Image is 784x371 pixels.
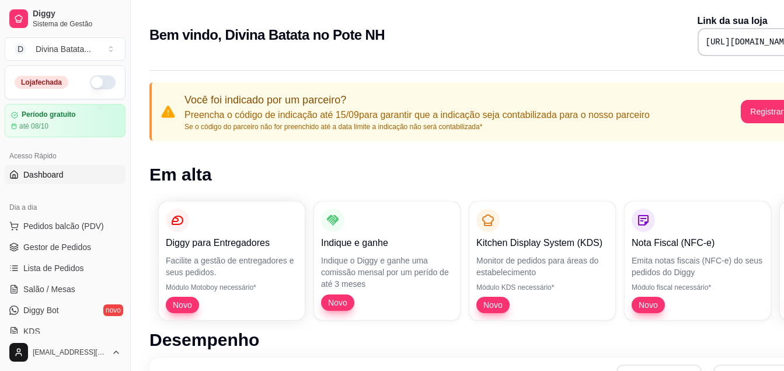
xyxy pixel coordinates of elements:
[323,297,352,308] span: Novo
[5,280,126,299] a: Salão / Mesas
[476,255,608,278] p: Monitor de pedidos para áreas do estabelecimento
[632,255,764,278] p: Emita notas fiscais (NFC-e) do seus pedidos do Diggy
[23,304,59,316] span: Diggy Bot
[321,255,453,290] p: Indique o Diggy e ganhe uma comissão mensal por um perído de até 3 meses
[5,259,126,278] a: Lista de Pedidos
[90,75,116,89] button: Alterar Status
[166,283,298,292] p: Módulo Motoboy necessário*
[5,5,126,33] a: DiggySistema de Gestão
[5,37,126,61] button: Select a team
[632,236,764,250] p: Nota Fiscal (NFC-e)
[5,238,126,256] a: Gestor de Pedidos
[149,26,385,44] h2: Bem vindo, Divina Batata no Pote NH
[36,43,91,55] div: Divina Batata ...
[5,165,126,184] a: Dashboard
[634,299,663,311] span: Novo
[632,283,764,292] p: Módulo fiscal necessário*
[166,236,298,250] p: Diggy para Entregadores
[23,283,75,295] span: Salão / Mesas
[184,108,650,122] p: Preencha o código de indicação até 15/09 para garantir que a indicação seja contabilizada para o ...
[33,9,121,19] span: Diggy
[184,122,650,131] p: Se o código do parceiro não for preenchido até a data limite a indicação não será contabilizada*
[479,299,507,311] span: Novo
[5,338,126,366] button: [EMAIL_ADDRESS][DOMAIN_NAME]
[23,325,40,337] span: KDS
[469,202,615,320] button: Kitchen Display System (KDS)Monitor de pedidos para áreas do estabelecimentoMódulo KDS necessário...
[5,301,126,320] a: Diggy Botnovo
[5,217,126,235] button: Pedidos balcão (PDV)
[5,322,126,341] a: KDS
[33,348,107,357] span: [EMAIL_ADDRESS][DOMAIN_NAME]
[476,283,608,292] p: Módulo KDS necessário*
[22,110,76,119] article: Período gratuito
[476,236,608,250] p: Kitchen Display System (KDS)
[23,169,64,181] span: Dashboard
[314,202,460,320] button: Indique e ganheIndique o Diggy e ganhe uma comissão mensal por um perído de até 3 mesesNovo
[625,202,771,320] button: Nota Fiscal (NFC-e)Emita notas fiscais (NFC-e) do seus pedidos do DiggyMódulo fiscal necessário*Novo
[15,43,26,55] span: D
[15,76,68,89] div: Loja fechada
[5,147,126,165] div: Acesso Rápido
[19,122,48,131] article: até 08/10
[23,220,104,232] span: Pedidos balcão (PDV)
[33,19,121,29] span: Sistema de Gestão
[168,299,197,311] span: Novo
[23,241,91,253] span: Gestor de Pedidos
[5,104,126,137] a: Período gratuitoaté 08/10
[184,92,650,108] p: Você foi indicado por um parceiro?
[5,198,126,217] div: Dia a dia
[23,262,84,274] span: Lista de Pedidos
[159,202,305,320] button: Diggy para EntregadoresFacilite a gestão de entregadores e seus pedidos.Módulo Motoboy necessário...
[321,236,453,250] p: Indique e ganhe
[166,255,298,278] p: Facilite a gestão de entregadores e seus pedidos.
